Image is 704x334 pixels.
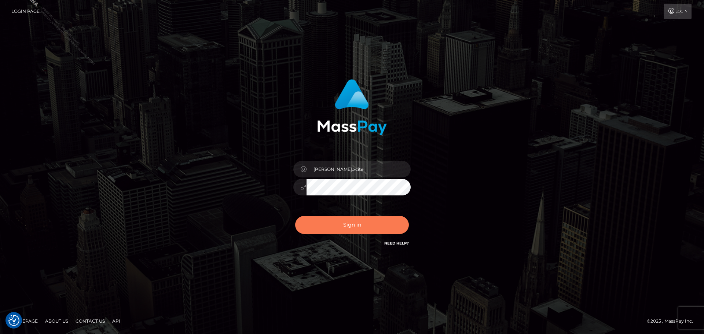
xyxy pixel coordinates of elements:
a: About Us [42,315,71,327]
a: API [109,315,123,327]
a: Login [664,4,692,19]
input: Username... [307,161,411,177]
a: Login Page [11,4,40,19]
button: Sign in [295,216,409,234]
button: Consent Preferences [8,315,19,326]
a: Contact Us [73,315,108,327]
a: Homepage [8,315,41,327]
div: © 2025 , MassPay Inc. [647,317,698,325]
img: MassPay Login [317,79,387,135]
img: Revisit consent button [8,315,19,326]
a: Need Help? [384,241,409,246]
